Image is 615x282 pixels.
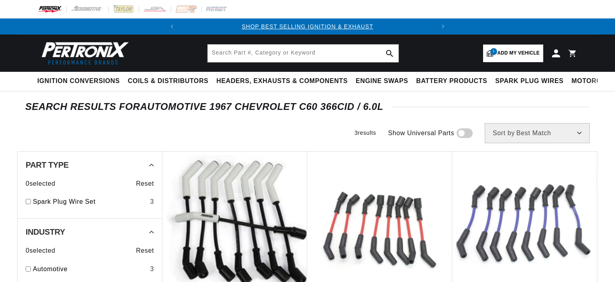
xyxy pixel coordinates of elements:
span: 1 [490,48,497,55]
span: Show Universal Parts [388,128,454,138]
a: Automotive [33,264,147,274]
summary: Ignition Conversions [37,72,124,91]
span: Sort by [493,130,515,136]
a: Spark Plug Wire Set [33,197,147,207]
button: Translation missing: en.sections.announcements.previous_announcement [164,18,180,34]
span: Reset [136,179,154,189]
span: Add my vehicle [497,49,540,57]
button: search button [381,45,399,62]
span: Battery Products [416,77,487,85]
span: 3 results [354,130,376,136]
span: Engine Swaps [356,77,408,85]
div: 3 [150,197,154,207]
summary: Coils & Distributors [124,72,212,91]
a: 1Add my vehicle [483,45,543,62]
span: 0 selected [26,245,55,256]
summary: Engine Swaps [352,72,412,91]
summary: Battery Products [412,72,491,91]
summary: Headers, Exhausts & Components [212,72,352,91]
a: SHOP BEST SELLING IGNITION & EXHAUST [242,23,373,30]
slideshow-component: Translation missing: en.sections.announcements.announcement_bar [17,18,598,34]
summary: Spark Plug Wires [491,72,567,91]
span: Reset [136,245,154,256]
span: Headers, Exhausts & Components [216,77,348,85]
div: SEARCH RESULTS FOR Automotive 1967 Chevrolet C60 366cid / 6.0L [25,103,590,111]
span: Industry [26,228,65,236]
select: Sort by [485,123,590,143]
span: Spark Plug Wires [495,77,563,85]
span: Part Type [26,161,69,169]
div: 1 of 2 [180,22,435,31]
span: Coils & Distributors [128,77,208,85]
input: Search Part #, Category or Keyword [208,45,399,62]
div: 3 [150,264,154,274]
button: Translation missing: en.sections.announcements.next_announcement [435,18,451,34]
span: 0 selected [26,179,55,189]
div: Announcement [180,22,435,31]
span: Ignition Conversions [37,77,120,85]
img: Pertronix [37,39,129,67]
